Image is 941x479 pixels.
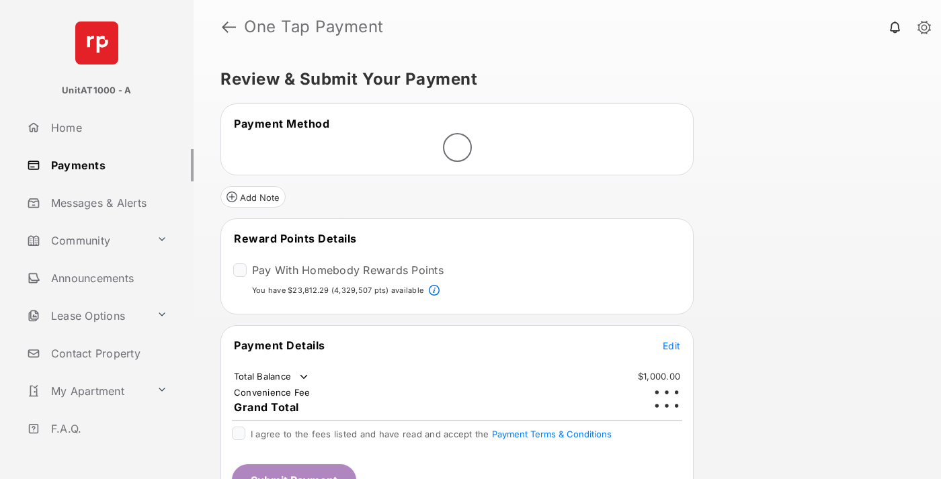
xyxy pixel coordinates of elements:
td: Convenience Fee [233,386,311,398]
a: F.A.Q. [22,412,194,445]
a: Community [22,224,151,257]
a: Lease Options [22,300,151,332]
h5: Review & Submit Your Payment [220,71,903,87]
strong: One Tap Payment [244,19,384,35]
td: Total Balance [233,370,311,384]
a: Contact Property [22,337,194,369]
p: You have $23,812.29 (4,329,507 pts) available [252,285,423,296]
a: Messages & Alerts [22,187,194,219]
td: $1,000.00 [637,370,681,382]
a: Home [22,112,194,144]
span: I agree to the fees listed and have read and accept the [251,429,612,439]
label: Pay With Homebody Rewards Points [252,263,444,277]
button: I agree to the fees listed and have read and accept the [492,429,612,439]
span: Grand Total [234,400,299,414]
img: svg+xml;base64,PHN2ZyB4bWxucz0iaHR0cDovL3d3dy53My5vcmcvMjAwMC9zdmciIHdpZHRoPSI2NCIgaGVpZ2h0PSI2NC... [75,21,118,64]
a: Announcements [22,262,194,294]
a: Payments [22,149,194,181]
span: Payment Details [234,339,325,352]
span: Payment Method [234,117,329,130]
a: My Apartment [22,375,151,407]
p: UnitAT1000 - A [62,84,131,97]
button: Add Note [220,186,286,208]
button: Edit [663,339,680,352]
span: Edit [663,340,680,351]
span: Reward Points Details [234,232,357,245]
